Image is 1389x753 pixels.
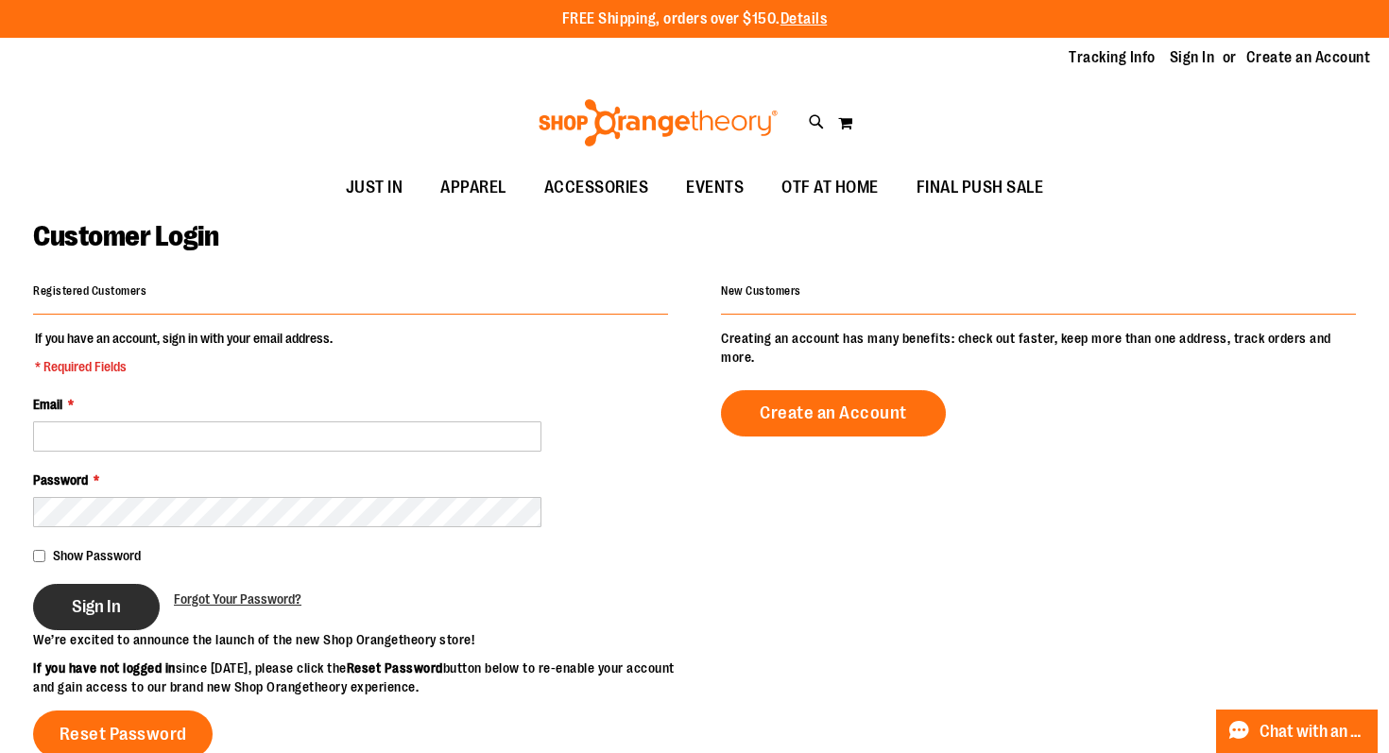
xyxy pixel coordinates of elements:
span: ACCESSORIES [544,166,649,209]
a: ACCESSORIES [525,166,668,210]
span: Customer Login [33,220,218,252]
button: Sign In [33,584,160,630]
strong: New Customers [721,284,801,298]
span: Show Password [53,548,141,563]
legend: If you have an account, sign in with your email address. [33,329,334,376]
span: Forgot Your Password? [174,591,301,607]
a: Details [780,10,828,27]
p: FREE Shipping, orders over $150. [562,9,828,30]
span: Password [33,472,88,488]
a: OTF AT HOME [763,166,898,210]
a: FINAL PUSH SALE [898,166,1063,210]
span: * Required Fields [35,357,333,376]
span: EVENTS [686,166,744,209]
span: FINAL PUSH SALE [917,166,1044,209]
a: APPAREL [421,166,525,210]
span: Chat with an Expert [1260,723,1366,741]
a: EVENTS [667,166,763,210]
strong: Registered Customers [33,284,146,298]
p: since [DATE], please click the button below to re-enable your account and gain access to our bran... [33,659,694,696]
span: APPAREL [440,166,506,209]
a: JUST IN [327,166,422,210]
span: Email [33,397,62,412]
p: We’re excited to announce the launch of the new Shop Orangetheory store! [33,630,694,649]
a: Sign In [1170,47,1215,68]
a: Create an Account [1246,47,1371,68]
strong: Reset Password [347,660,443,676]
span: Create an Account [760,402,907,423]
a: Create an Account [721,390,946,436]
img: Shop Orangetheory [536,99,780,146]
p: Creating an account has many benefits: check out faster, keep more than one address, track orders... [721,329,1356,367]
span: JUST IN [346,166,403,209]
span: Reset Password [60,724,187,744]
a: Forgot Your Password? [174,590,301,608]
span: Sign In [72,596,121,617]
strong: If you have not logged in [33,660,176,676]
span: OTF AT HOME [781,166,879,209]
a: Tracking Info [1069,47,1156,68]
button: Chat with an Expert [1216,710,1379,753]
